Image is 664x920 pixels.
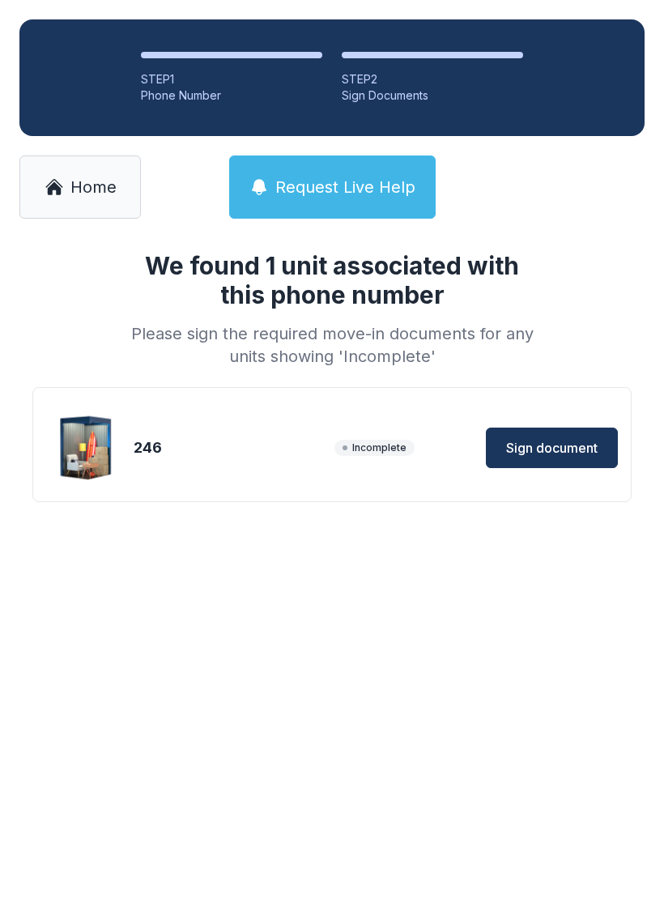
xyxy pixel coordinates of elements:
span: Home [70,176,117,198]
span: Request Live Help [275,176,415,198]
div: 246 [134,437,328,459]
span: Incomplete [334,440,415,456]
h1: We found 1 unit associated with this phone number [125,251,539,309]
div: Sign Documents [342,87,523,104]
div: STEP 1 [141,71,322,87]
span: Sign document [506,438,598,458]
div: Phone Number [141,87,322,104]
div: Please sign the required move-in documents for any units showing 'Incomplete' [125,322,539,368]
div: STEP 2 [342,71,523,87]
